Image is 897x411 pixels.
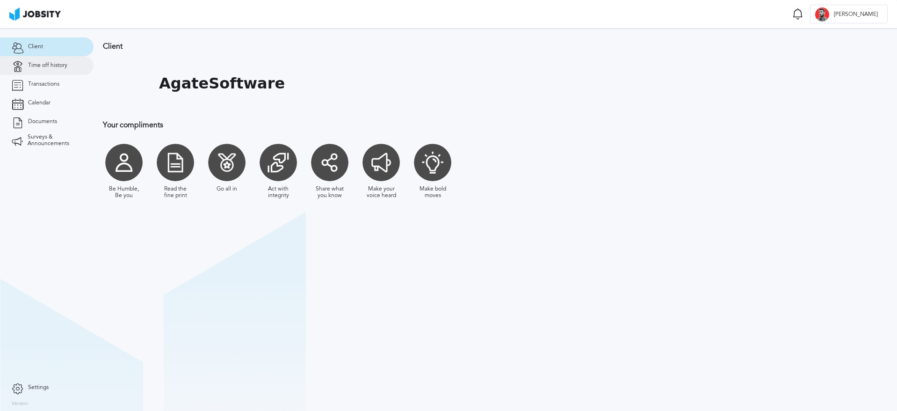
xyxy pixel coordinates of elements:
span: Transactions [28,81,59,88]
div: Read the fine print [159,186,192,199]
div: G [815,7,829,22]
img: ab4bad089aa723f57921c736e9817d99.png [9,7,61,21]
span: Settings [28,384,49,391]
h3: Your compliments [103,121,610,129]
span: Surveys & Announcements [28,134,82,147]
span: Documents [28,118,57,125]
label: Version: [12,401,29,407]
h3: Client [103,42,610,51]
div: Share what you know [313,186,346,199]
span: Time off history [28,62,67,69]
div: Go all in [217,186,237,192]
span: Client [28,44,43,50]
h1: AgateSoftware [159,75,285,92]
div: Act with integrity [262,186,295,199]
div: Make bold moves [416,186,449,199]
div: Be Humble, Be you [108,186,140,199]
span: Calendar [28,100,51,106]
span: [PERSON_NAME] [829,11,883,18]
button: G[PERSON_NAME] [810,5,888,23]
div: Make your voice heard [365,186,398,199]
